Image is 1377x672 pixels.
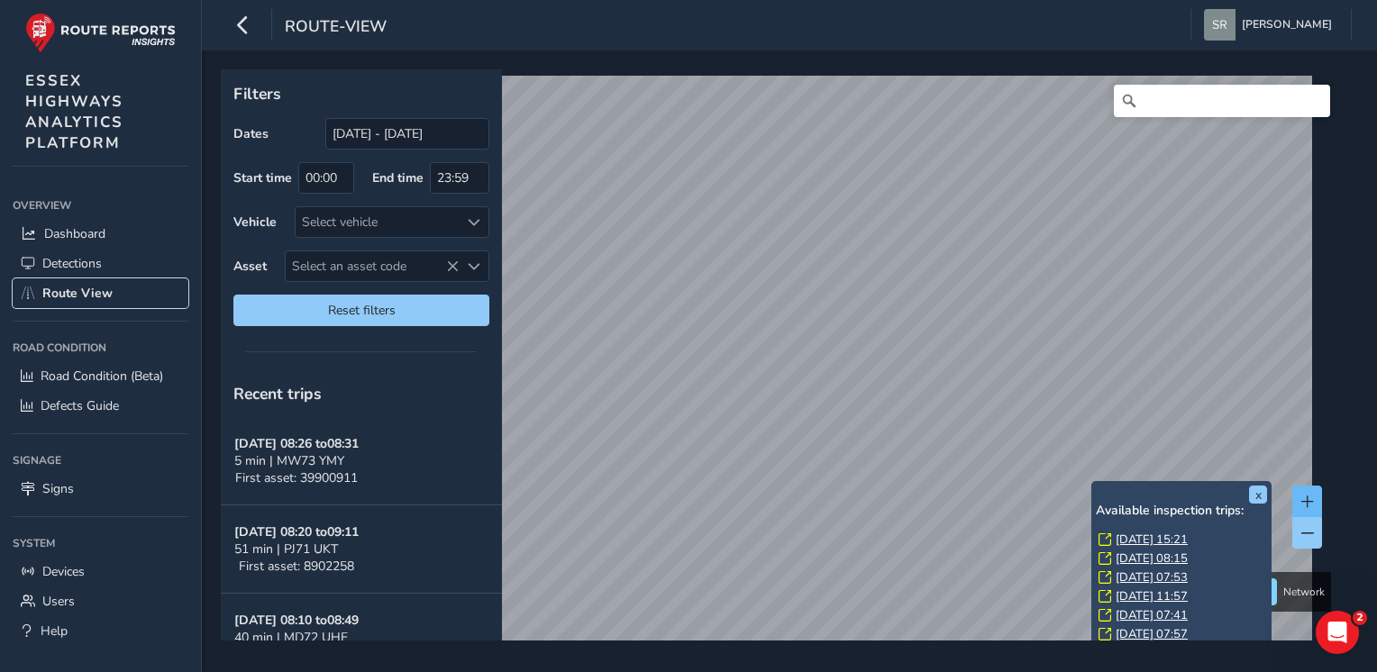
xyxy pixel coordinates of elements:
[13,474,188,504] a: Signs
[221,417,502,505] button: [DATE] 08:26 to08:315 min | MW73 YMYFirst asset: 39900911
[13,530,188,557] div: System
[41,368,163,385] span: Road Condition (Beta)
[1116,531,1188,548] a: [DATE] 15:21
[1096,504,1267,519] h6: Available inspection trips:
[42,593,75,610] span: Users
[42,255,102,272] span: Detections
[13,334,188,361] div: Road Condition
[1353,611,1367,625] span: 2
[13,192,188,219] div: Overview
[13,447,188,474] div: Signage
[25,13,176,53] img: rr logo
[233,125,269,142] label: Dates
[221,505,502,594] button: [DATE] 08:20 to09:1151 min | PJ71 UKTFirst asset: 8902258
[227,76,1312,661] canvas: Map
[13,616,188,646] a: Help
[239,558,354,575] span: First asset: 8902258
[25,70,123,153] span: ESSEX HIGHWAYS ANALYTICS PLATFORM
[1116,588,1188,604] a: [DATE] 11:57
[42,480,74,497] span: Signs
[233,213,277,231] label: Vehicle
[247,302,476,319] span: Reset filters
[41,622,68,640] span: Help
[1114,85,1330,117] input: Search
[13,278,188,308] a: Route View
[286,251,459,281] span: Select an asset code
[1316,611,1359,654] iframe: Intercom live chat
[296,207,459,237] div: Select vehicle
[234,435,359,452] strong: [DATE] 08:26 to 08:31
[1204,9,1236,41] img: diamond-layout
[234,523,359,540] strong: [DATE] 08:20 to 09:11
[13,557,188,586] a: Devices
[13,361,188,391] a: Road Condition (Beta)
[1283,585,1325,599] span: Network
[13,249,188,278] a: Detections
[13,586,188,616] a: Users
[1116,626,1188,642] a: [DATE] 07:57
[372,169,424,186] label: End time
[285,15,387,41] span: route-view
[233,82,489,105] p: Filters
[1204,9,1338,41] button: [PERSON_NAME]
[233,169,292,186] label: Start time
[1242,9,1332,41] span: [PERSON_NAME]
[1116,550,1188,567] a: [DATE] 08:15
[233,258,267,275] label: Asset
[41,397,119,414] span: Defects Guide
[1249,486,1267,504] button: x
[1116,569,1188,586] a: [DATE] 07:53
[234,612,359,629] strong: [DATE] 08:10 to 08:49
[13,219,188,249] a: Dashboard
[235,469,358,486] span: First asset: 39900911
[234,452,344,469] span: 5 min | MW73 YMY
[233,383,322,404] span: Recent trips
[42,285,113,302] span: Route View
[1116,607,1188,623] a: [DATE] 07:41
[13,391,188,421] a: Defects Guide
[233,295,489,326] button: Reset filters
[234,540,338,558] span: 51 min | PJ71 UKT
[42,563,85,580] span: Devices
[459,251,488,281] div: Select an asset code
[44,225,105,242] span: Dashboard
[234,629,348,646] span: 40 min | MD72 UHE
